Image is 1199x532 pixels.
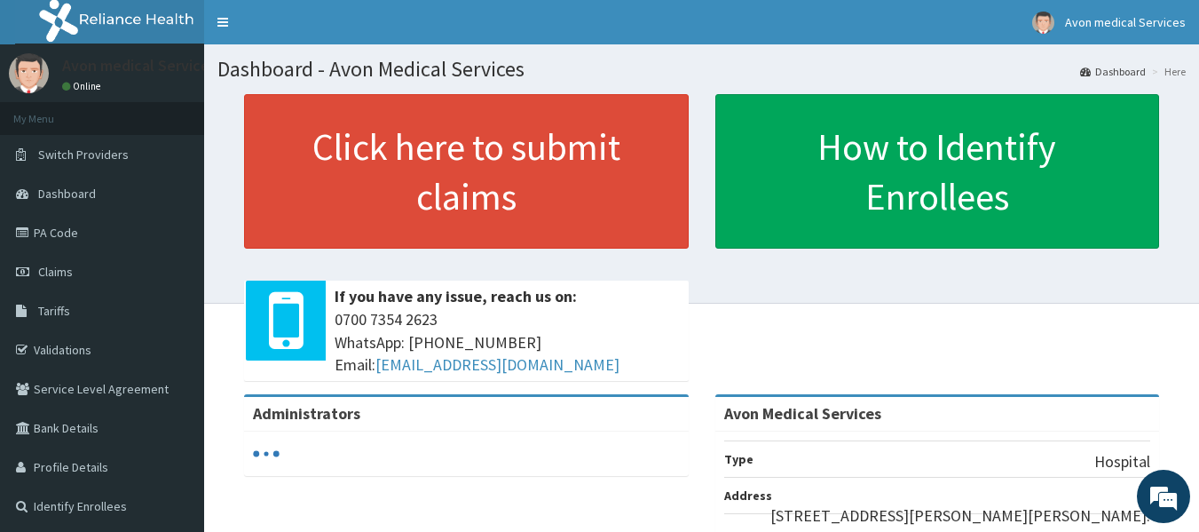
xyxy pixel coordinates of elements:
p: [STREET_ADDRESS][PERSON_NAME][PERSON_NAME]. [770,504,1150,528]
p: Avon medical Services [62,58,217,74]
span: Avon medical Services [1065,14,1186,30]
b: Type [724,451,753,467]
a: Dashboard [1080,64,1146,79]
b: If you have any issue, reach us on: [335,286,577,306]
img: User Image [9,53,49,93]
a: Online [62,80,105,92]
img: User Image [1032,12,1054,34]
strong: Avon Medical Services [724,403,881,424]
h1: Dashboard - Avon Medical Services [217,58,1186,81]
b: Address [724,488,772,504]
li: Here [1148,64,1186,79]
span: Claims [38,264,73,280]
a: [EMAIL_ADDRESS][DOMAIN_NAME] [375,354,619,375]
span: Tariffs [38,303,70,319]
span: 0700 7354 2623 WhatsApp: [PHONE_NUMBER] Email: [335,308,680,377]
a: Click here to submit claims [244,94,689,249]
svg: audio-loading [253,441,280,467]
p: Hospital [1094,450,1150,473]
b: Administrators [253,403,360,424]
span: Switch Providers [38,147,129,163]
span: Dashboard [38,186,96,202]
a: How to Identify Enrollees [715,94,1160,249]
